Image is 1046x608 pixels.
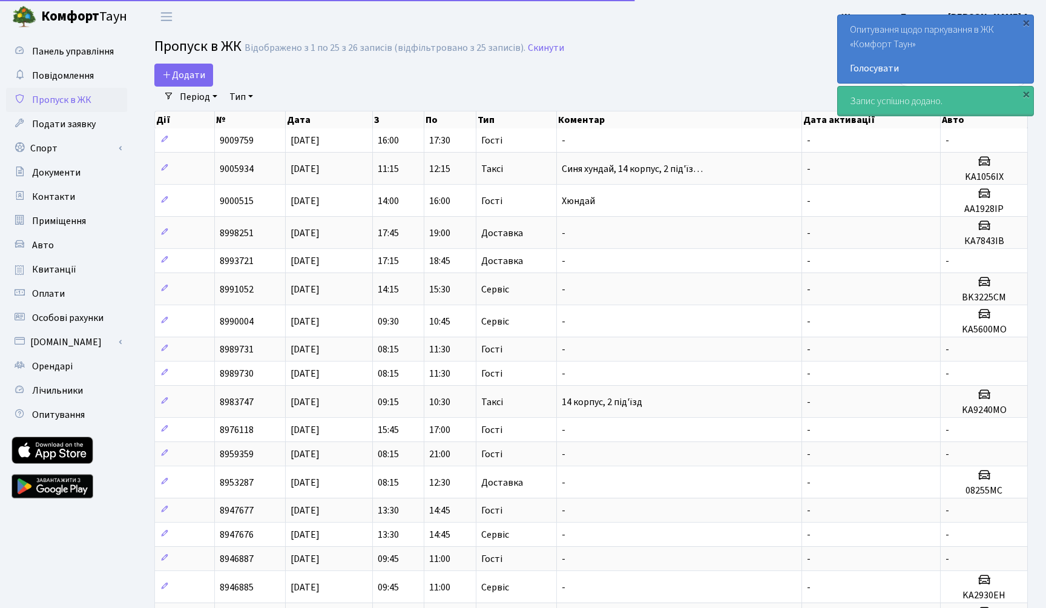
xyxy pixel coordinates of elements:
span: Гості [481,369,502,378]
span: - [946,448,949,461]
span: [DATE] [291,581,320,594]
span: - [562,528,565,541]
span: 8991052 [220,283,254,296]
span: - [562,343,565,356]
span: Сервіс [481,285,509,294]
span: Сервіс [481,583,509,592]
span: - [807,423,811,437]
button: Переключити навігацію [151,7,182,27]
a: Додати [154,64,213,87]
span: 8998251 [220,226,254,240]
span: Пропуск в ЖК [32,93,91,107]
div: Опитування щодо паркування в ЖК «Комфорт Таун» [838,15,1033,83]
span: - [807,581,811,594]
span: 8947677 [220,504,254,517]
span: 09:15 [378,395,399,409]
span: - [807,315,811,328]
span: 8983747 [220,395,254,409]
span: 15:30 [429,283,450,296]
a: Документи [6,160,127,185]
h5: KA1056IX [946,171,1022,183]
a: Тип [225,87,258,107]
span: Таун [41,7,127,27]
span: - [562,226,565,240]
h5: 08255МС [946,485,1022,497]
span: 11:15 [378,162,399,176]
h5: КА7843ІВ [946,236,1022,247]
span: Гості [481,136,502,145]
span: - [807,254,811,268]
th: З [373,111,425,128]
span: [DATE] [291,315,320,328]
h5: AA1928IP [946,203,1022,215]
span: [DATE] [291,134,320,147]
span: 10:45 [429,315,450,328]
span: - [807,194,811,208]
span: 09:45 [378,552,399,566]
th: Авто [941,111,1028,128]
span: Гості [481,449,502,459]
a: Опитування [6,403,127,427]
span: [DATE] [291,504,320,517]
h5: KA2930EH [946,590,1022,601]
span: - [562,134,565,147]
span: Сервіс [481,530,509,540]
img: logo.png [12,5,36,29]
a: Подати заявку [6,112,127,136]
a: Жаглевська-Баранова [PERSON_NAME] А. [841,10,1031,24]
span: Особові рахунки [32,311,104,325]
a: Скинути [528,42,564,54]
div: × [1020,88,1032,100]
span: 11:30 [429,367,450,380]
a: Голосувати [850,61,1021,76]
span: - [562,504,565,517]
span: 8993721 [220,254,254,268]
span: Пропуск в ЖК [154,36,242,57]
a: Контакти [6,185,127,209]
span: [DATE] [291,395,320,409]
span: 09:45 [378,581,399,594]
a: Особові рахунки [6,306,127,330]
span: Таксі [481,164,503,174]
span: 08:15 [378,476,399,489]
span: - [562,367,565,380]
span: 17:15 [378,254,399,268]
span: 08:15 [378,367,399,380]
span: Таксі [481,397,503,407]
th: Дата [286,111,372,128]
span: - [807,504,811,517]
span: 13:30 [378,528,399,541]
span: 8989730 [220,367,254,380]
span: 8989731 [220,343,254,356]
th: № [215,111,286,128]
span: - [562,315,565,328]
a: Повідомлення [6,64,127,88]
span: [DATE] [291,476,320,489]
span: 14:45 [429,504,450,517]
span: 8947676 [220,528,254,541]
span: - [807,367,811,380]
div: × [1020,16,1032,28]
span: - [807,283,811,296]
span: - [562,283,565,296]
a: Авто [6,233,127,257]
a: Спорт [6,136,127,160]
span: 14 корпус, 2 під'їзд [562,395,642,409]
span: 16:00 [378,134,399,147]
span: 13:30 [378,504,399,517]
h5: BK3225CM [946,292,1022,303]
span: - [562,581,565,594]
span: 11:00 [429,581,450,594]
h5: KA5600MO [946,324,1022,335]
span: 9000515 [220,194,254,208]
a: [DOMAIN_NAME] [6,330,127,354]
span: 16:00 [429,194,450,208]
span: - [946,367,949,380]
span: Гості [481,554,502,564]
b: Комфорт [41,7,99,26]
span: - [946,528,949,541]
span: 18:45 [429,254,450,268]
span: - [562,552,565,566]
a: Оплати [6,282,127,306]
span: [DATE] [291,552,320,566]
